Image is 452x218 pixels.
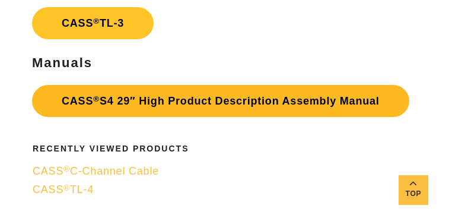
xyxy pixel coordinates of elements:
[93,17,100,26] sup: ®
[93,94,100,103] sup: ®
[32,85,409,117] a: CASS®S4 29″ High Product Description Assembly Manual
[399,175,428,205] a: Top
[63,184,70,192] sup: ®
[32,55,93,70] strong: Manuals
[63,165,70,173] sup: ®
[33,165,443,178] a: CASS®C-Channel Cable
[32,7,154,39] a: CASS®TL-3
[33,165,159,177] span: CASS C-Channel Cable
[33,184,94,195] span: CASS TL-4
[33,144,443,153] h2: Recently Viewed Products
[33,183,443,197] a: CASS®TL-4
[399,187,428,201] span: Top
